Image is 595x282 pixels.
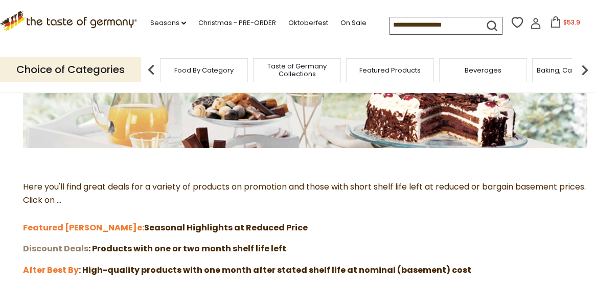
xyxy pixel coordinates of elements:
[465,66,501,74] a: Beverages
[23,222,137,233] a: Featured [PERSON_NAME]
[23,264,79,276] a: After Best By
[256,62,338,78] a: Taste of Germany Collections
[174,66,234,74] a: Food By Category
[198,17,276,29] a: Christmas - PRE-ORDER
[137,222,144,233] a: e:
[23,243,88,254] a: Discount Deals
[141,60,162,80] img: previous arrow
[88,243,286,254] strong: : Products with one or two month shelf life left
[137,222,308,233] strong: Seasonal Highlights at Reduced Price
[23,181,586,233] span: Here you'll find great deals for a variety of products on promotion and those with short shelf li...
[543,16,587,32] button: $53.9
[150,17,186,29] a: Seasons
[79,264,471,276] strong: : High-quality products with one month after stated shelf life at nominal (basement) cost
[288,17,328,29] a: Oktoberfest
[340,17,367,29] a: On Sale
[359,66,421,74] a: Featured Products
[575,60,595,80] img: next arrow
[563,18,580,27] span: $53.9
